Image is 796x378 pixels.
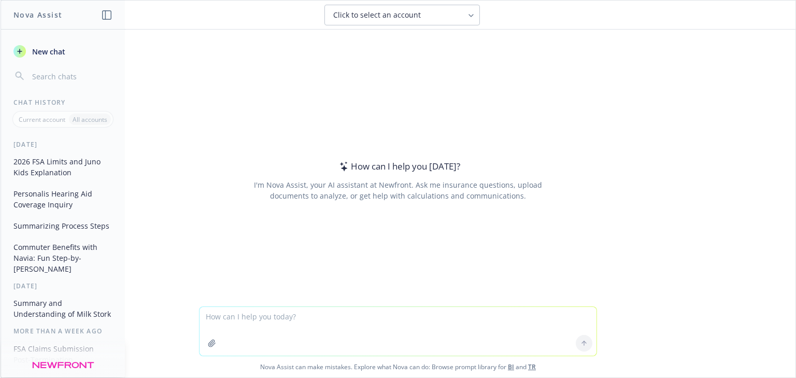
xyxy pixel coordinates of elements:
a: TR [528,362,536,371]
div: [DATE] [1,282,125,290]
button: New chat [9,42,117,61]
button: 2026 FSA Limits and Juno Kids Explanation [9,153,117,181]
h1: Nova Assist [13,9,62,20]
span: Click to select an account [333,10,421,20]
button: Summarizing Process Steps [9,217,117,234]
div: [DATE] [1,140,125,149]
button: FSA Claims Submission Post-Termination [9,340,117,368]
button: Click to select an account [324,5,480,25]
div: More than a week ago [1,327,125,335]
input: Search chats [30,69,112,83]
button: Summary and Understanding of Milk Stork [9,295,117,323]
button: Commuter Benefits with Navia: Fun Step-by-[PERSON_NAME] [9,239,117,277]
span: Nova Assist can make mistakes. Explore what Nova can do: Browse prompt library for and [5,356,791,377]
p: All accounts [73,115,107,124]
p: Current account [19,115,65,124]
span: New chat [30,46,65,57]
div: I'm Nova Assist, your AI assistant at Newfront. Ask me insurance questions, upload documents to a... [252,179,544,201]
div: How can I help you [DATE]? [336,160,460,173]
a: BI [508,362,514,371]
div: Chat History [1,98,125,107]
button: Personalis Hearing Aid Coverage Inquiry [9,185,117,213]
